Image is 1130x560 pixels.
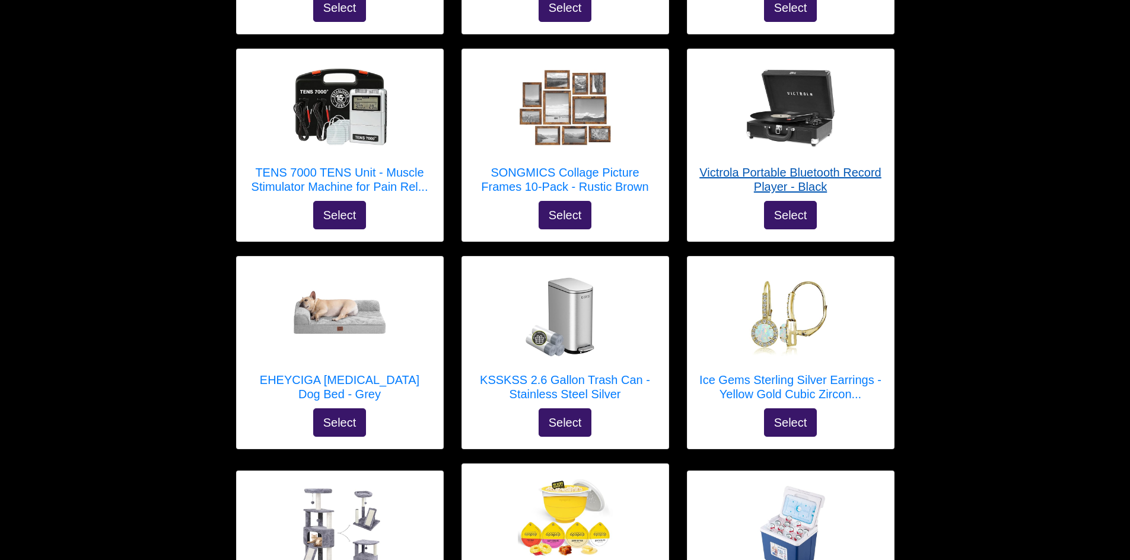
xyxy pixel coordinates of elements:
a: KSSKSS 2.6 Gallon Trash Can - Stainless Steel Silver KSSKSS 2.6 Gallon Trash Can - Stainless Stee... [474,268,657,408]
h5: EHEYCIGA [MEDICAL_DATA] Dog Bed - Grey [249,373,431,401]
h5: Victrola Portable Bluetooth Record Player - Black [699,165,882,194]
a: EHEYCIGA Memory Foam Dog Bed - Grey EHEYCIGA [MEDICAL_DATA] Dog Bed - Grey [249,268,431,408]
button: Select [313,408,367,437]
a: Victrola Portable Bluetooth Record Player - Black Victrola Portable Bluetooth Record Player - Black [699,61,882,201]
h5: TENS 7000 TENS Unit - Muscle Stimulator Machine for Pain Rel... [249,165,431,194]
button: Select [764,408,817,437]
button: Select [539,201,592,229]
h5: KSSKSS 2.6 Gallon Trash Can - Stainless Steel Silver [474,373,657,401]
img: TENS 7000 TENS Unit - Muscle Stimulator Machine for Pain Relief [292,61,387,156]
button: Select [313,201,367,229]
img: KSSKSS 2.6 Gallon Trash Can - Stainless Steel Silver [518,268,613,363]
img: Victrola Portable Bluetooth Record Player - Black [743,61,838,156]
img: EHEYCIGA Memory Foam Dog Bed - Grey [292,268,387,363]
img: SONGMICS Collage Picture Frames 10-Pack - Rustic Brown [518,61,613,156]
h5: Ice Gems Sterling Silver Earrings - Yellow Gold Cubic Zircon... [699,373,882,401]
img: Ice Gems Sterling Silver Earrings - Yellow Gold Cubic Zirconia [743,268,838,363]
a: SONGMICS Collage Picture Frames 10-Pack - Rustic Brown SONGMICS Collage Picture Frames 10-Pack - ... [474,61,657,201]
a: TENS 7000 TENS Unit - Muscle Stimulator Machine for Pain Relief TENS 7000 TENS Unit - Muscle Stim... [249,61,431,201]
button: Select [764,201,817,229]
button: Select [539,408,592,437]
a: Ice Gems Sterling Silver Earrings - Yellow Gold Cubic Zirconia Ice Gems Sterling Silver Earrings ... [699,268,882,408]
h5: SONGMICS Collage Picture Frames 10-Pack - Rustic Brown [474,165,657,194]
